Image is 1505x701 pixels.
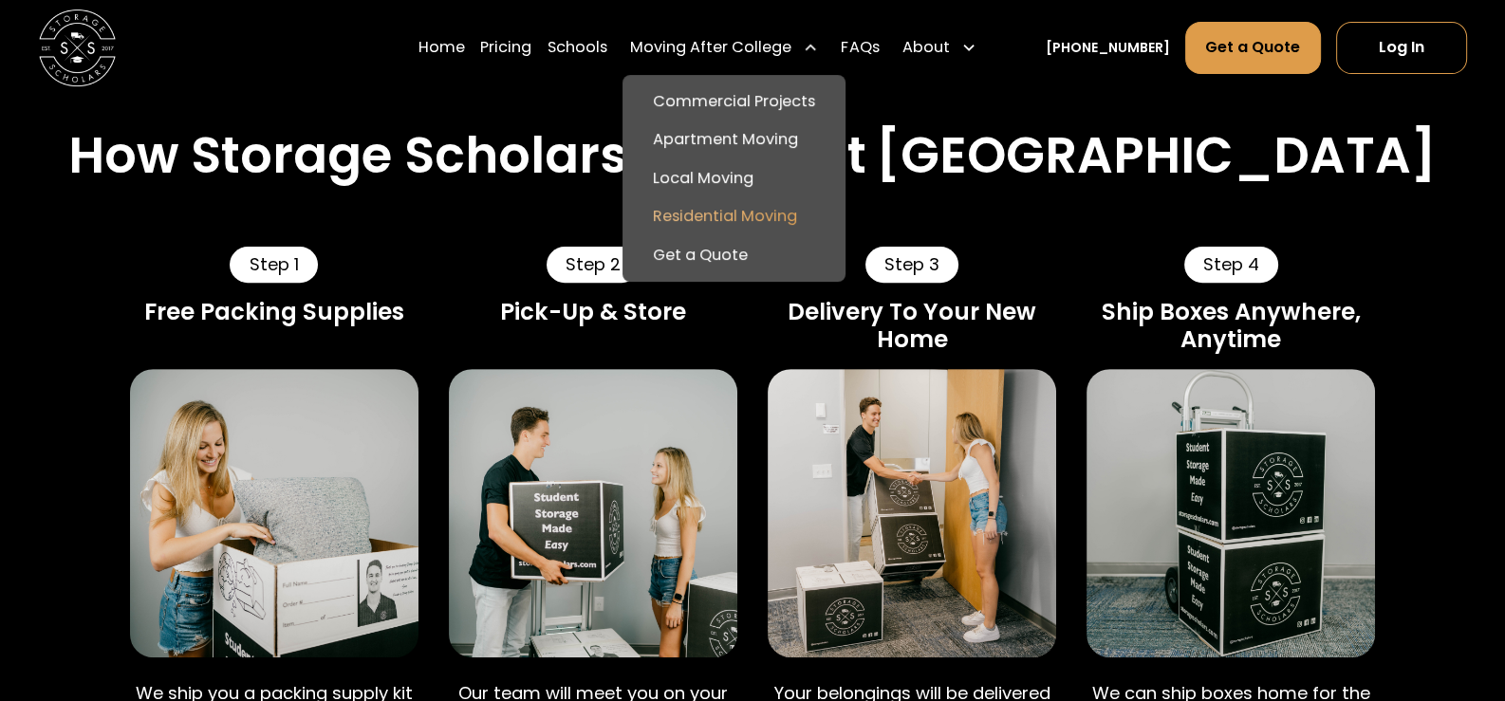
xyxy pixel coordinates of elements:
[68,125,866,185] h2: How Storage Scholars Works at
[630,198,839,236] a: Residential Moving
[622,21,827,75] div: Moving After College
[39,9,116,86] img: Storage Scholars main logo
[768,369,1056,657] img: Storage Scholars delivery.
[449,298,737,325] div: Pick-Up & Store
[1046,38,1170,58] a: [PHONE_NUMBER]
[1185,22,1321,74] a: Get a Quote
[548,21,607,75] a: Schools
[895,21,985,75] div: About
[865,247,959,283] div: Step 3
[480,21,531,75] a: Pricing
[130,369,418,657] img: Packing a Storage Scholars box.
[130,298,418,325] div: Free Packing Supplies
[418,21,465,75] a: Home
[449,369,737,657] img: Storage Scholars pick up.
[902,36,950,59] div: About
[630,159,839,197] a: Local Moving
[876,125,1437,185] h2: [GEOGRAPHIC_DATA]
[622,75,846,283] nav: Moving After College
[630,236,839,274] a: Get a Quote
[768,298,1056,353] div: Delivery To Your New Home
[1087,369,1375,657] img: Shipping Storage Scholars boxes.
[630,83,839,120] a: Commercial Projects
[230,247,318,283] div: Step 1
[841,21,879,75] a: FAQs
[1184,247,1279,283] div: Step 4
[1336,22,1467,74] a: Log In
[630,36,791,59] div: Moving After College
[1087,298,1375,353] div: Ship Boxes Anywhere, Anytime
[547,247,641,283] div: Step 2
[630,121,839,159] a: Apartment Moving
